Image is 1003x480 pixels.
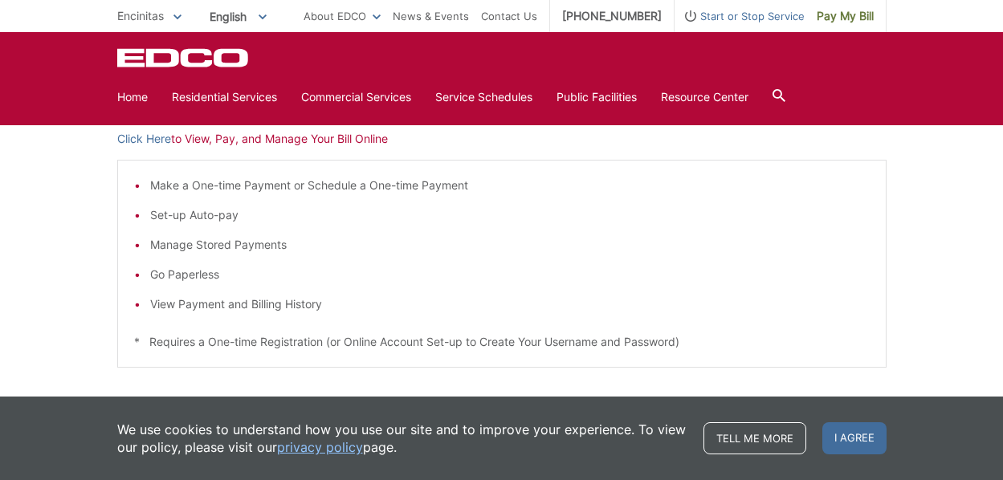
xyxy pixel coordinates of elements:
a: privacy policy [277,438,363,456]
a: Resource Center [661,88,748,106]
a: Contact Us [481,7,537,25]
li: Manage Stored Payments [150,236,870,254]
li: Go Paperless [150,266,870,283]
a: Commercial Services [301,88,411,106]
li: Set-up Auto-pay [150,206,870,224]
a: Click Here [117,130,171,148]
a: Service Schedules [435,88,532,106]
li: Make a One-time Payment or Schedule a One-time Payment [150,177,870,194]
span: Encinitas [117,9,164,22]
span: English [198,3,279,30]
p: to View, Pay, and Manage Your Bill Online [117,130,887,148]
p: * Requires a One-time Registration (or Online Account Set-up to Create Your Username and Password) [134,333,870,351]
p: - OR - [232,392,886,414]
a: About EDCO [304,7,381,25]
a: EDCD logo. Return to the homepage. [117,48,251,67]
a: News & Events [393,7,469,25]
a: Residential Services [172,88,277,106]
a: Public Facilities [557,88,637,106]
a: Home [117,88,148,106]
p: We use cookies to understand how you use our site and to improve your experience. To view our pol... [117,421,687,456]
li: View Payment and Billing History [150,295,870,313]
